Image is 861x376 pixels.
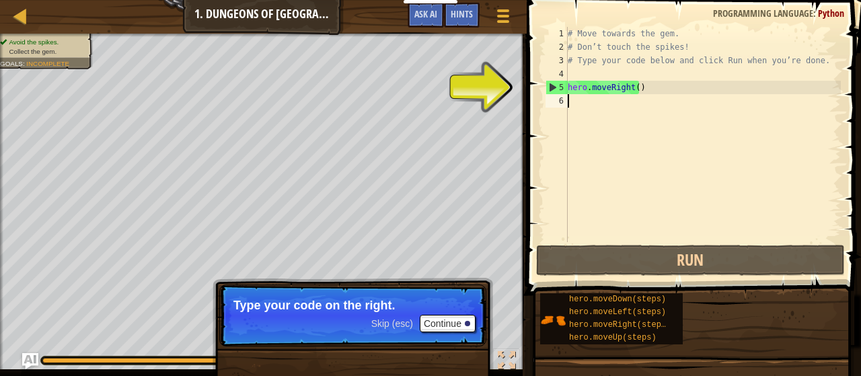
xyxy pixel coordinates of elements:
span: Collect the gem. [9,48,57,55]
span: hero.moveLeft(steps) [569,307,666,317]
button: Ask AI [22,353,38,369]
button: Ask AI [408,3,444,28]
img: portrait.png [540,307,566,333]
div: 6 [546,94,568,108]
div: 5 [546,81,568,94]
button: Continue [420,315,476,332]
span: hero.moveRight(steps) [569,320,671,330]
button: Show game menu [486,3,520,34]
span: Hints [451,7,473,20]
p: Type your code on the right. [233,299,472,312]
span: hero.moveDown(steps) [569,295,666,304]
button: Run [536,245,845,276]
span: Ask AI [414,7,437,20]
button: Toggle fullscreen [493,348,520,376]
span: Programming language [713,7,813,20]
span: Incomplete [26,60,69,67]
span: hero.moveUp(steps) [569,333,657,342]
div: 4 [546,67,568,81]
span: Skip (esc) [371,318,413,329]
span: : [23,60,26,67]
div: 1 [546,27,568,40]
div: 3 [546,54,568,67]
div: 2 [546,40,568,54]
span: Python [818,7,844,20]
span: Avoid the spikes. [9,38,59,46]
span: : [813,7,818,20]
